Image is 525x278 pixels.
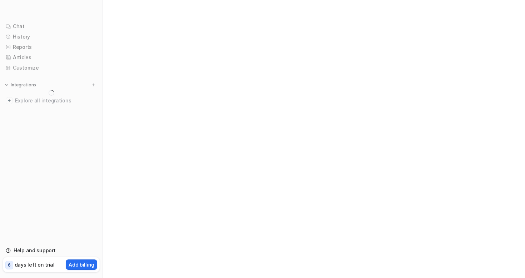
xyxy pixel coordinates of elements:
img: explore all integrations [6,97,13,104]
img: menu_add.svg [91,82,96,87]
a: Articles [3,52,100,62]
span: Explore all integrations [15,95,97,106]
a: Chat [3,21,100,31]
a: Customize [3,63,100,73]
a: History [3,32,100,42]
a: Explore all integrations [3,96,100,106]
button: Add billing [66,259,97,270]
p: 6 [8,262,11,268]
p: Add billing [69,261,94,268]
p: Integrations [11,82,36,88]
img: expand menu [4,82,9,87]
a: Reports [3,42,100,52]
a: Help and support [3,246,100,256]
button: Integrations [3,81,38,89]
p: days left on trial [15,261,55,268]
